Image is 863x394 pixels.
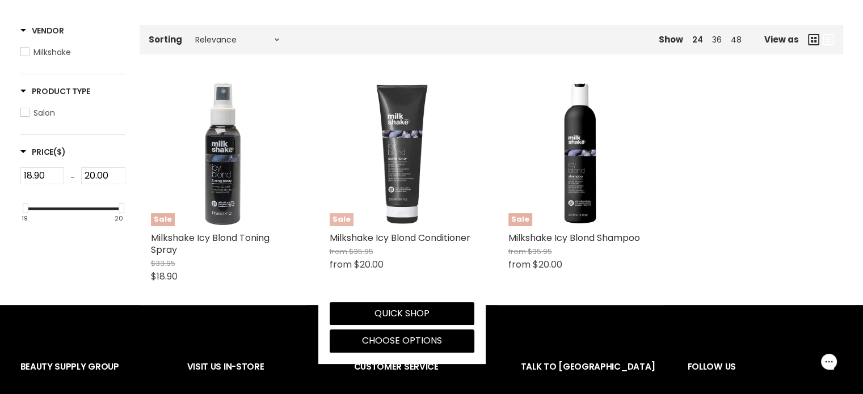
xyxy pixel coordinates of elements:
[115,215,123,222] div: 20
[20,86,91,97] h3: Product Type
[330,302,474,325] button: Quick shop
[692,34,703,45] a: 24
[330,231,470,244] a: Milkshake Icy Blond Conditioner
[151,213,175,226] span: Sale
[20,107,125,119] a: Salon
[533,258,562,271] span: $20.00
[151,270,178,283] span: $18.90
[330,82,474,226] a: Milkshake Icy Blond ConditionerSale
[20,167,65,184] input: Min Price
[330,246,347,257] span: from
[806,341,852,383] iframe: Gorgias live chat messenger
[53,146,65,158] span: ($)
[330,213,353,226] span: Sale
[149,35,182,44] label: Sorting
[20,25,64,36] h3: Vendor
[659,33,683,45] span: Show
[151,231,270,256] a: Milkshake Icy Blond Toning Spray
[33,107,55,118] span: Salon
[508,231,640,244] a: Milkshake Icy Blond Shampoo
[764,35,799,44] span: View as
[362,334,442,347] span: Choose options
[151,82,296,226] img: Milkshake Icy Blond Toning Spray
[330,82,474,226] img: Milkshake Icy Blond Conditioner
[508,82,653,226] a: Milkshake Icy Blond ShampooSale
[508,246,526,257] span: from
[81,167,125,184] input: Max Price
[33,46,71,58] span: Milkshake
[731,34,742,45] a: 48
[20,46,125,58] a: Milkshake
[712,34,722,45] a: 36
[508,213,532,226] span: Sale
[64,167,81,188] div: -
[349,246,373,257] span: $35.95
[330,329,474,352] button: Choose options
[330,258,352,271] span: from
[20,146,66,158] h3: Price($)
[151,82,296,226] a: Milkshake Icy Blond Toning SpraySale
[354,258,384,271] span: $20.00
[151,258,175,269] span: $33.95
[528,246,552,257] span: $35.95
[20,146,66,158] span: Price
[508,82,653,226] img: Milkshake Icy Blond Shampoo
[22,215,28,222] div: 19
[508,258,531,271] span: from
